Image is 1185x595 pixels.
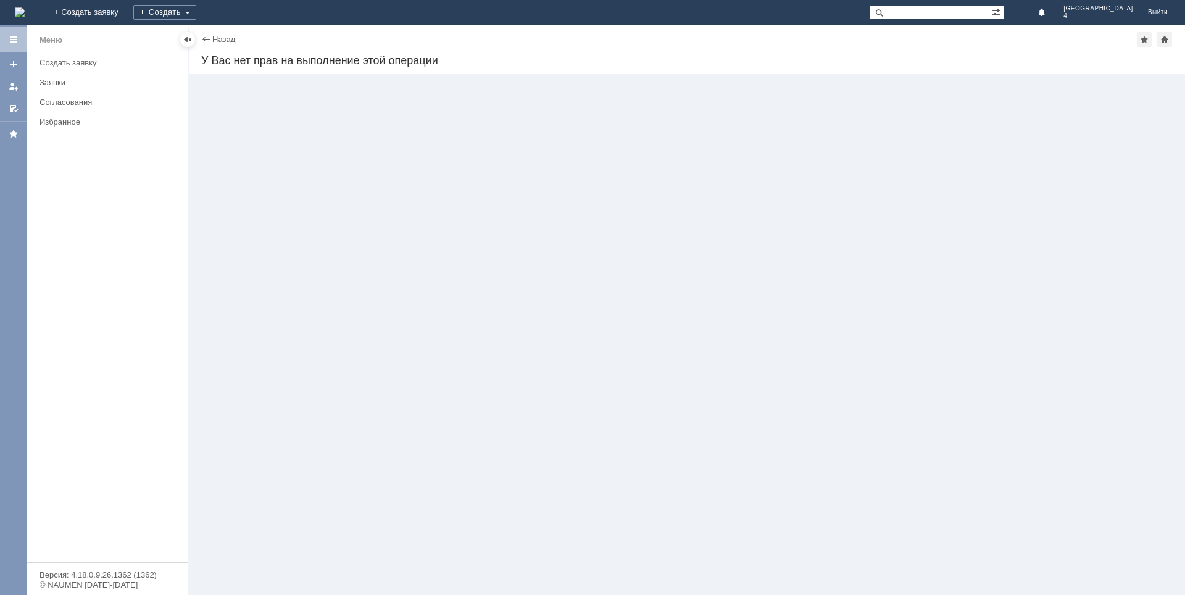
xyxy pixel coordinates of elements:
[201,54,1173,67] div: У Вас нет прав на выполнение этой операции
[1063,5,1133,12] span: [GEOGRAPHIC_DATA]
[15,7,25,17] a: Перейти на домашнюю страницу
[133,5,196,20] div: Создать
[39,58,180,67] div: Создать заявку
[4,77,23,96] a: Мои заявки
[39,571,175,579] div: Версия: 4.18.0.9.26.1362 (1362)
[39,78,180,87] div: Заявки
[1137,32,1152,47] div: Добавить в избранное
[1063,12,1133,20] span: 4
[35,53,185,72] a: Создать заявку
[39,33,62,48] div: Меню
[4,99,23,119] a: Мои согласования
[39,117,167,127] div: Избранное
[1157,32,1172,47] div: Сделать домашней страницей
[15,7,25,17] img: logo
[991,6,1004,17] span: Расширенный поиск
[4,54,23,74] a: Создать заявку
[35,93,185,112] a: Согласования
[35,73,185,92] a: Заявки
[39,581,175,589] div: © NAUMEN [DATE]-[DATE]
[212,35,235,44] a: Назад
[180,32,195,47] div: Скрыть меню
[39,98,180,107] div: Согласования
